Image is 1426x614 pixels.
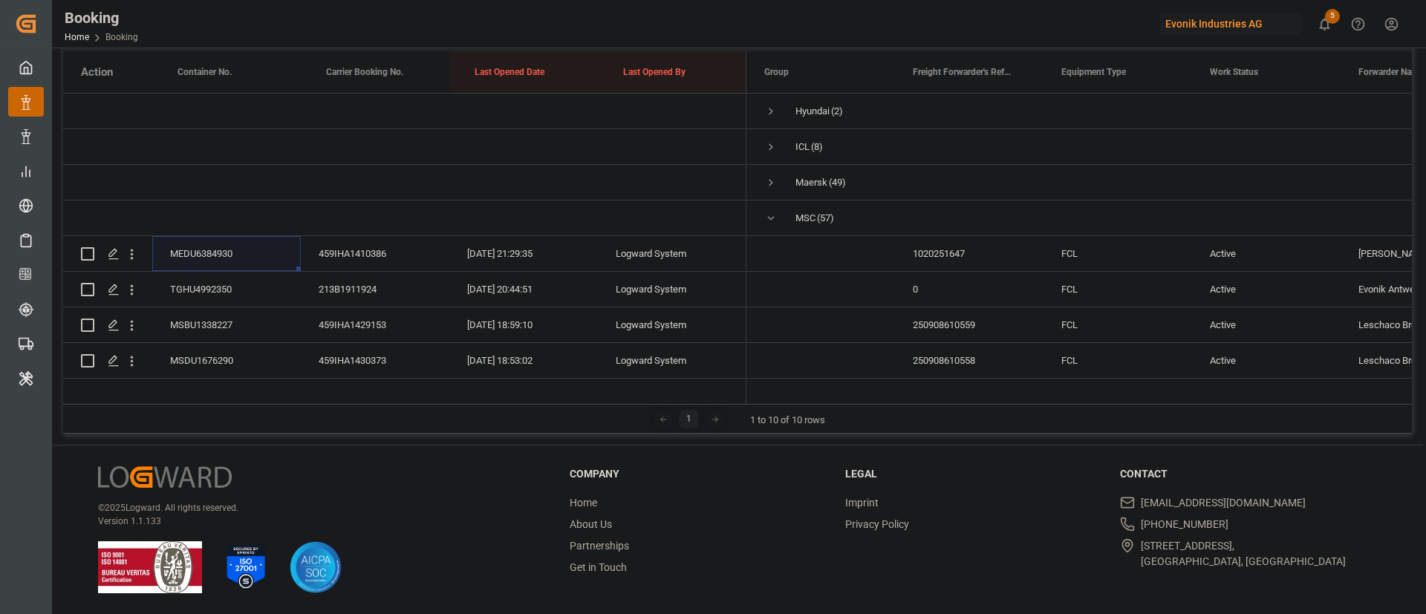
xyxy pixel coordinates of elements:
[570,561,627,573] a: Get in Touch
[1141,495,1306,511] span: [EMAIL_ADDRESS][DOMAIN_NAME]
[913,67,1012,77] span: Freight Forwarder's Reference No.
[570,540,629,552] a: Partnerships
[817,201,834,235] span: (57)
[1159,13,1302,35] div: Evonik Industries AG
[895,272,1044,307] div: 0
[570,518,612,530] a: About Us
[63,200,746,236] div: Press SPACE to select this row.
[98,541,202,593] img: ISO 9001 & ISO 14001 Certification
[598,379,746,414] div: Logward System
[1192,379,1341,414] div: Active
[680,410,698,428] div: 1
[1044,236,1192,271] div: FCL
[63,307,746,343] div: Press SPACE to select this row.
[764,67,789,77] span: Group
[895,379,1044,414] div: 1020251757
[449,307,598,342] div: [DATE] 18:59:10
[63,272,746,307] div: Press SPACE to select this row.
[326,67,403,77] span: Carrier Booking No.
[1044,272,1192,307] div: FCL
[895,236,1044,271] div: 1020251647
[449,236,598,271] div: [DATE] 21:29:35
[1044,343,1192,378] div: FCL
[1044,307,1192,342] div: FCL
[811,130,823,164] span: (8)
[1141,517,1228,532] span: [PHONE_NUMBER]
[1192,307,1341,342] div: Active
[152,307,301,342] div: MSBU1338227
[152,236,301,271] div: MEDU6384930
[623,67,686,77] span: Last Opened By
[829,166,846,200] span: (49)
[301,272,449,307] div: 213B1911924
[152,272,301,307] div: TGHU4992350
[81,65,113,79] div: Action
[795,201,815,235] div: MSC
[301,236,449,271] div: 459IHA1410386
[98,501,533,515] p: © 2025 Logward. All rights reserved.
[1141,538,1346,569] span: [STREET_ADDRESS], [GEOGRAPHIC_DATA], [GEOGRAPHIC_DATA]
[1192,272,1341,307] div: Active
[598,343,746,378] div: Logward System
[152,343,301,378] div: MSDU1676290
[65,7,138,29] div: Booking
[598,272,746,307] div: Logward System
[1044,379,1192,414] div: FCL
[845,518,909,530] a: Privacy Policy
[1341,7,1375,41] button: Help Center
[449,343,598,378] div: [DATE] 18:53:02
[1325,9,1340,24] span: 5
[1192,343,1341,378] div: Active
[598,236,746,271] div: Logward System
[845,497,879,509] a: Imprint
[63,236,746,272] div: Press SPACE to select this row.
[570,497,597,509] a: Home
[831,94,843,128] span: (2)
[598,307,746,342] div: Logward System
[1159,10,1308,38] button: Evonik Industries AG
[178,67,232,77] span: Container No.
[449,379,598,414] div: [DATE] 18:18:23
[570,466,827,482] h3: Company
[449,272,598,307] div: [DATE] 20:44:51
[1358,67,1423,77] span: Forwarder Name
[63,165,746,200] div: Press SPACE to select this row.
[98,515,533,528] p: Version 1.1.133
[290,541,342,593] img: AICPA SOC
[1308,7,1341,41] button: show 5 new notifications
[301,343,449,378] div: 459IHA1430373
[65,32,89,42] a: Home
[1120,466,1377,482] h3: Contact
[795,130,810,164] div: ICL
[795,166,827,200] div: Maersk
[63,129,746,165] div: Press SPACE to select this row.
[845,466,1102,482] h3: Legal
[1192,236,1341,271] div: Active
[1061,67,1126,77] span: Equipment Type
[63,94,746,129] div: Press SPACE to select this row.
[750,413,825,428] div: 1 to 10 of 10 rows
[301,379,449,414] div: 459IHA1418144
[895,343,1044,378] div: 250908610558
[1210,67,1258,77] span: Work Status
[475,67,544,77] span: Last Opened Date
[98,466,232,488] img: Logward Logo
[301,307,449,342] div: 459IHA1429153
[63,379,746,414] div: Press SPACE to select this row.
[895,307,1044,342] div: 250908610559
[220,541,272,593] img: ISO 27001 Certification
[795,94,830,128] div: Hyundai
[152,379,301,414] div: MSDU2529040
[63,343,746,379] div: Press SPACE to select this row.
